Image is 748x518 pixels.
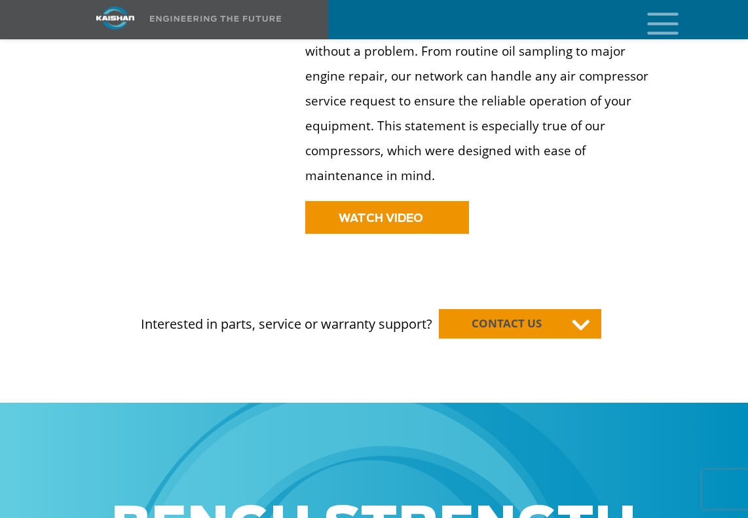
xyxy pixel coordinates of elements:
a: mobile menu [642,9,664,31]
span: WATCH VIDEO [339,213,423,224]
a: CONTACT US [439,309,601,339]
p: Interested in parts, service or warranty support? [74,289,674,334]
a: WATCH VIDEO [305,201,469,234]
img: Engineering the future [150,16,281,22]
img: kaishan logo [66,7,164,29]
span: CONTACT US [472,316,542,331]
